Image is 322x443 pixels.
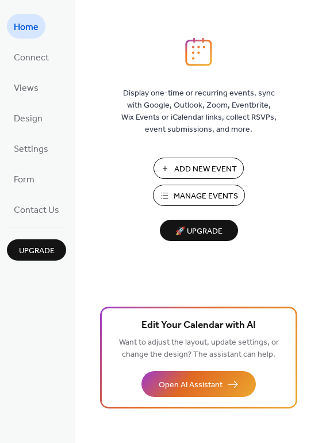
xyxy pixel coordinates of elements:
[159,379,223,391] span: Open AI Assistant
[160,220,238,241] button: 🚀 Upgrade
[7,44,56,69] a: Connect
[7,239,66,261] button: Upgrade
[7,136,55,161] a: Settings
[154,158,244,179] button: Add New Event
[14,140,48,158] span: Settings
[7,75,45,100] a: Views
[167,224,231,239] span: 🚀 Upgrade
[174,190,238,203] span: Manage Events
[121,87,277,136] span: Display one-time or recurring events, sync with Google, Outlook, Zoom, Eventbrite, Wix Events or ...
[14,79,39,97] span: Views
[14,110,43,128] span: Design
[7,166,41,191] a: Form
[153,185,245,206] button: Manage Events
[14,49,49,67] span: Connect
[7,197,66,221] a: Contact Us
[14,18,39,36] span: Home
[185,37,212,66] img: logo_icon.svg
[141,371,256,397] button: Open AI Assistant
[141,318,256,334] span: Edit Your Calendar with AI
[7,105,49,130] a: Design
[19,245,55,257] span: Upgrade
[119,335,279,362] span: Want to adjust the layout, update settings, or change the design? The assistant can help.
[14,171,34,189] span: Form
[14,201,59,219] span: Contact Us
[174,163,237,175] span: Add New Event
[7,14,45,39] a: Home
